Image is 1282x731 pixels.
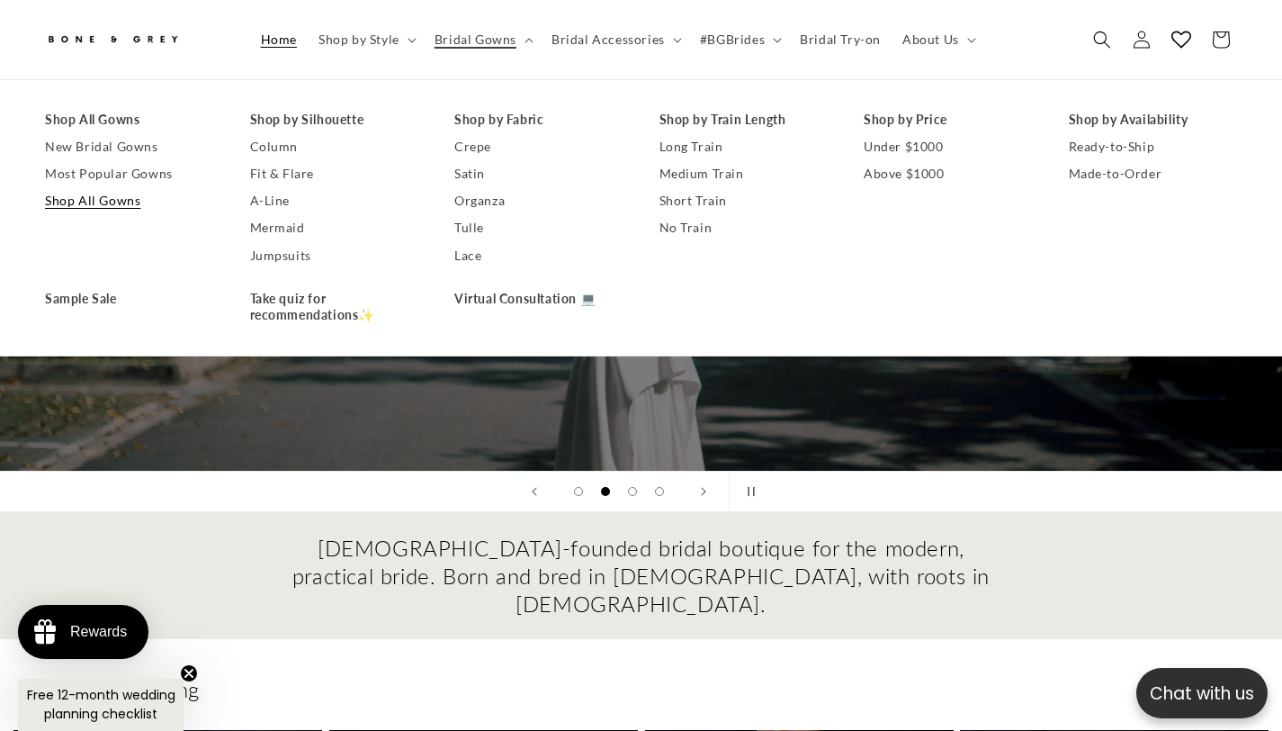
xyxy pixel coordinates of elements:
button: Pause slideshow [729,472,768,511]
a: Most Popular Gowns [45,160,214,187]
a: Mermaid [250,215,419,242]
a: Jumpsuits [250,242,419,269]
a: New Bridal Gowns [45,133,214,160]
summary: Shop by Style [308,21,424,59]
a: Shop All Gowns [45,188,214,215]
a: Lace [454,242,623,269]
span: Bridal Try-on [800,32,881,48]
a: Shop All Gowns [45,106,214,133]
button: Next slide [684,472,723,511]
a: Shop by Train Length [659,106,829,133]
span: Home [261,32,297,48]
span: Free 12-month wedding planning checklist [27,686,175,723]
summary: About Us [892,21,983,59]
button: Load slide 4 of 4 [646,478,673,505]
a: Fit & Flare [250,160,419,187]
a: Crepe [454,133,623,160]
span: About Us [902,32,959,48]
a: Ready-to-Ship [1069,133,1238,160]
h2: [DEMOGRAPHIC_DATA]-founded bridal boutique for the modern, practical bride. Born and bred in [DEM... [291,534,992,618]
a: Long Train [659,133,829,160]
a: Above $1000 [864,160,1033,187]
h2: What's trending [45,675,1237,703]
a: Bridal Try-on [789,21,892,59]
span: Bridal Gowns [435,32,516,48]
summary: Bridal Gowns [424,21,541,59]
img: Bone and Grey Bridal [45,25,180,55]
span: Shop by Style [318,32,399,48]
a: Shop by Fabric [454,106,623,133]
button: Load slide 3 of 4 [619,478,646,505]
a: Short Train [659,188,829,215]
summary: Bridal Accessories [541,21,689,59]
a: Virtual Consultation 💻 [454,285,623,312]
button: Open chatbox [1136,668,1268,718]
a: Shop by Availability [1069,106,1238,133]
button: Close teaser [180,664,198,682]
summary: Search [1082,20,1122,59]
button: Load slide 1 of 4 [565,478,592,505]
a: Column [250,133,419,160]
a: Made-to-Order [1069,160,1238,187]
span: #BGBrides [700,32,765,48]
a: Bone and Grey Bridal [39,18,232,61]
a: Under $1000 [864,133,1033,160]
a: Home [250,21,308,59]
a: Satin [454,160,623,187]
div: Free 12-month wedding planning checklistClose teaser [18,679,184,731]
div: Rewards [70,624,127,640]
a: Shop by Price [864,106,1033,133]
a: No Train [659,215,829,242]
a: Sample Sale [45,285,214,312]
a: Tulle [454,215,623,242]
a: Medium Train [659,160,829,187]
button: Previous slide [515,472,554,511]
a: A-Line [250,188,419,215]
p: Chat with us [1136,681,1268,707]
summary: #BGBrides [689,21,789,59]
a: Organza [454,188,623,215]
button: Load slide 2 of 4 [592,478,619,505]
a: Take quiz for recommendations✨ [250,285,419,329]
span: Bridal Accessories [551,32,665,48]
a: Shop by Silhouette [250,106,419,133]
